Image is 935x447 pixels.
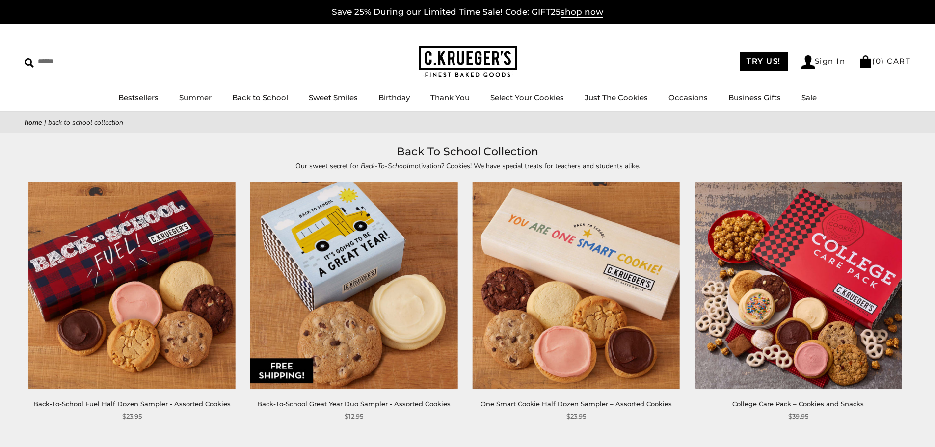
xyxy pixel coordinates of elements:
a: Business Gifts [728,93,781,102]
span: $23.95 [122,411,142,421]
a: Back to School [232,93,288,102]
a: TRY US! [740,52,788,71]
a: Home [25,118,42,127]
a: Summer [179,93,212,102]
input: Search [25,54,141,69]
h1: Back To School Collection [39,143,896,160]
img: Search [25,58,34,68]
a: Thank You [430,93,470,102]
span: motivation? Cookies! We have special treats for teachers and students alike. [409,161,640,171]
span: 0 [876,56,882,66]
img: One Smart Cookie Half Dozen Sampler – Assorted Cookies [473,182,680,389]
a: Back-To-School Fuel Half Dozen Sampler - Assorted Cookies [33,400,231,408]
a: Save 25% During our Limited Time Sale! Code: GIFT25shop now [332,7,603,18]
a: Birthday [378,93,410,102]
span: $12.95 [345,411,363,421]
a: Just The Cookies [585,93,648,102]
span: Back To School Collection [48,118,123,127]
span: $23.95 [566,411,586,421]
span: | [44,118,46,127]
a: Sale [801,93,817,102]
span: $39.95 [788,411,808,421]
a: College Care Pack – Cookies and Snacks [732,400,864,408]
a: Sign In [801,55,846,69]
nav: breadcrumbs [25,117,910,128]
img: College Care Pack – Cookies and Snacks [695,182,902,389]
a: One Smart Cookie Half Dozen Sampler – Assorted Cookies [481,400,672,408]
span: Our sweet secret for [295,161,361,171]
a: (0) CART [859,56,910,66]
a: Sweet Smiles [309,93,358,102]
img: Bag [859,55,872,68]
a: Bestsellers [118,93,159,102]
a: Back-To-School Great Year Duo Sampler - Assorted Cookies [257,400,451,408]
a: Occasions [668,93,708,102]
img: Back-To-School Fuel Half Dozen Sampler - Assorted Cookies [28,182,236,389]
img: Back-To-School Great Year Duo Sampler - Assorted Cookies [250,182,457,389]
img: Account [801,55,815,69]
em: Back-To-School [361,161,409,171]
img: C.KRUEGER'S [419,46,517,78]
a: Select Your Cookies [490,93,564,102]
span: shop now [561,7,603,18]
